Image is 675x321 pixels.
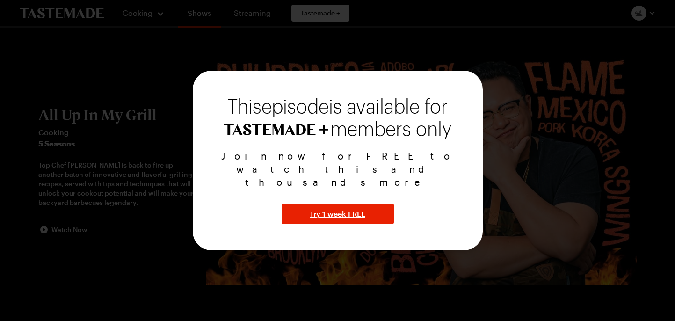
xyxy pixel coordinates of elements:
[330,119,451,140] span: members only
[227,98,448,117] span: This episode is available for
[310,208,365,219] span: Try 1 week FREE
[224,124,328,135] img: Tastemade+
[282,204,394,224] button: Try 1 week FREE
[204,149,472,189] p: Join now for FREE to watch this and thousands more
